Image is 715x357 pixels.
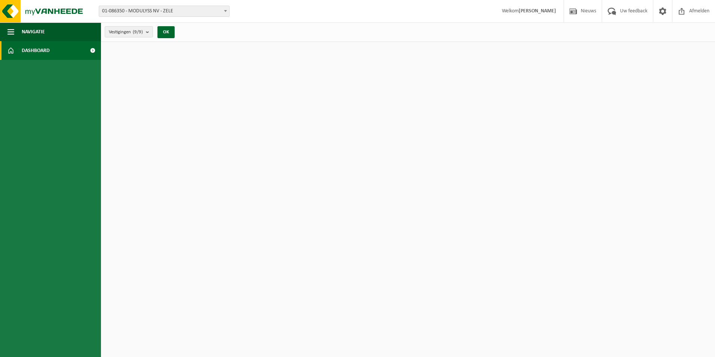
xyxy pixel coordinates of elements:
span: Navigatie [22,22,45,41]
button: Vestigingen(9/9) [105,26,153,37]
span: 01-086350 - MODULYSS NV - ZELE [99,6,229,16]
span: 01-086350 - MODULYSS NV - ZELE [99,6,230,17]
button: OK [157,26,175,38]
span: Dashboard [22,41,50,60]
span: Vestigingen [109,27,143,38]
strong: [PERSON_NAME] [519,8,556,14]
count: (9/9) [133,30,143,34]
